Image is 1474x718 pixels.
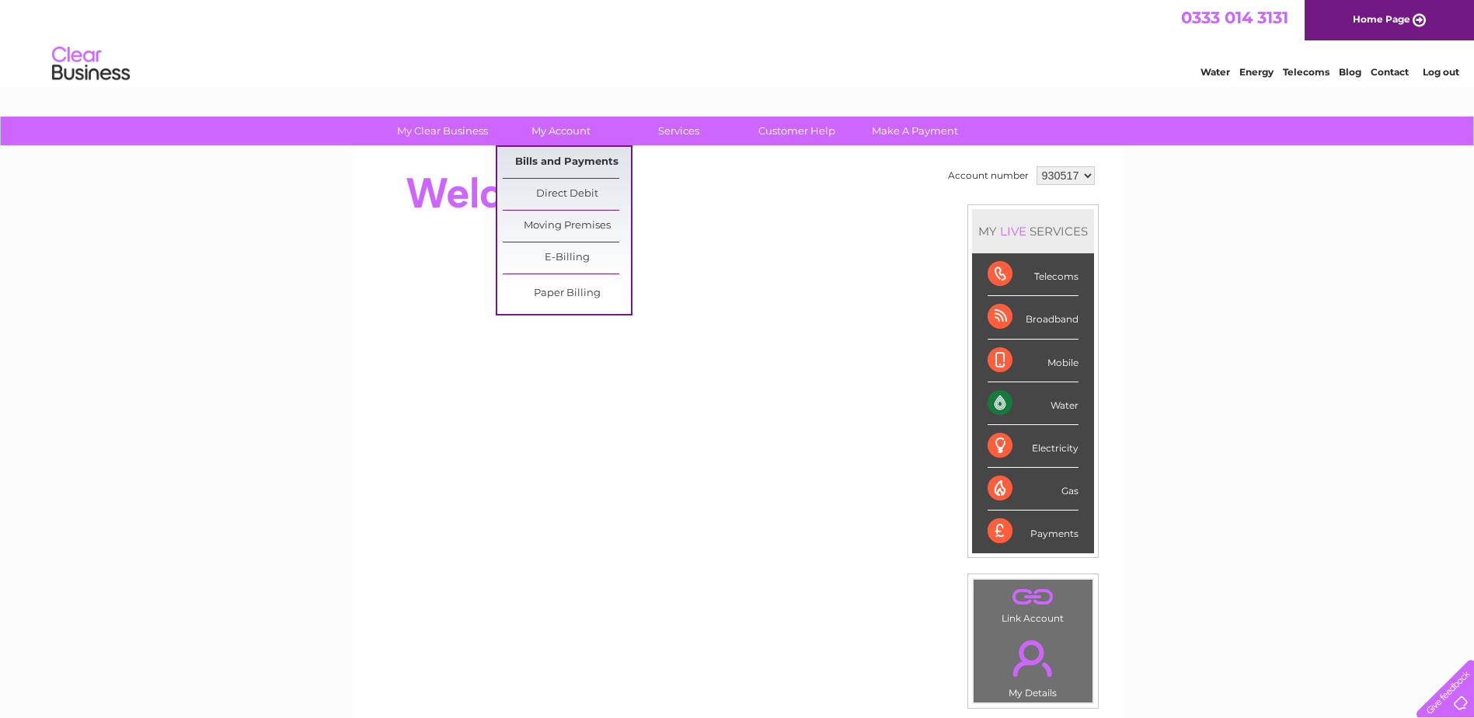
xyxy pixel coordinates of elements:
[371,9,1105,75] div: Clear Business is a trading name of Verastar Limited (registered in [GEOGRAPHIC_DATA] No. 3667643...
[503,179,631,210] a: Direct Debit
[997,224,1030,239] div: LIVE
[988,382,1078,425] div: Water
[1200,66,1230,78] a: Water
[378,117,507,145] a: My Clear Business
[503,242,631,274] a: E-Billing
[1181,8,1288,27] a: 0333 014 3131
[503,147,631,178] a: Bills and Payments
[503,211,631,242] a: Moving Premises
[988,511,1078,552] div: Payments
[944,162,1033,189] td: Account number
[1283,66,1329,78] a: Telecoms
[497,117,625,145] a: My Account
[973,579,1093,628] td: Link Account
[988,253,1078,296] div: Telecoms
[977,631,1089,685] a: .
[1239,66,1274,78] a: Energy
[851,117,979,145] a: Make A Payment
[733,117,861,145] a: Customer Help
[1339,66,1361,78] a: Blog
[977,584,1089,611] a: .
[1371,66,1409,78] a: Contact
[988,425,1078,468] div: Electricity
[503,278,631,309] a: Paper Billing
[988,468,1078,511] div: Gas
[615,117,743,145] a: Services
[988,340,1078,382] div: Mobile
[988,296,1078,339] div: Broadband
[1423,66,1459,78] a: Log out
[972,209,1094,253] div: MY SERVICES
[51,40,131,88] img: logo.png
[973,627,1093,703] td: My Details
